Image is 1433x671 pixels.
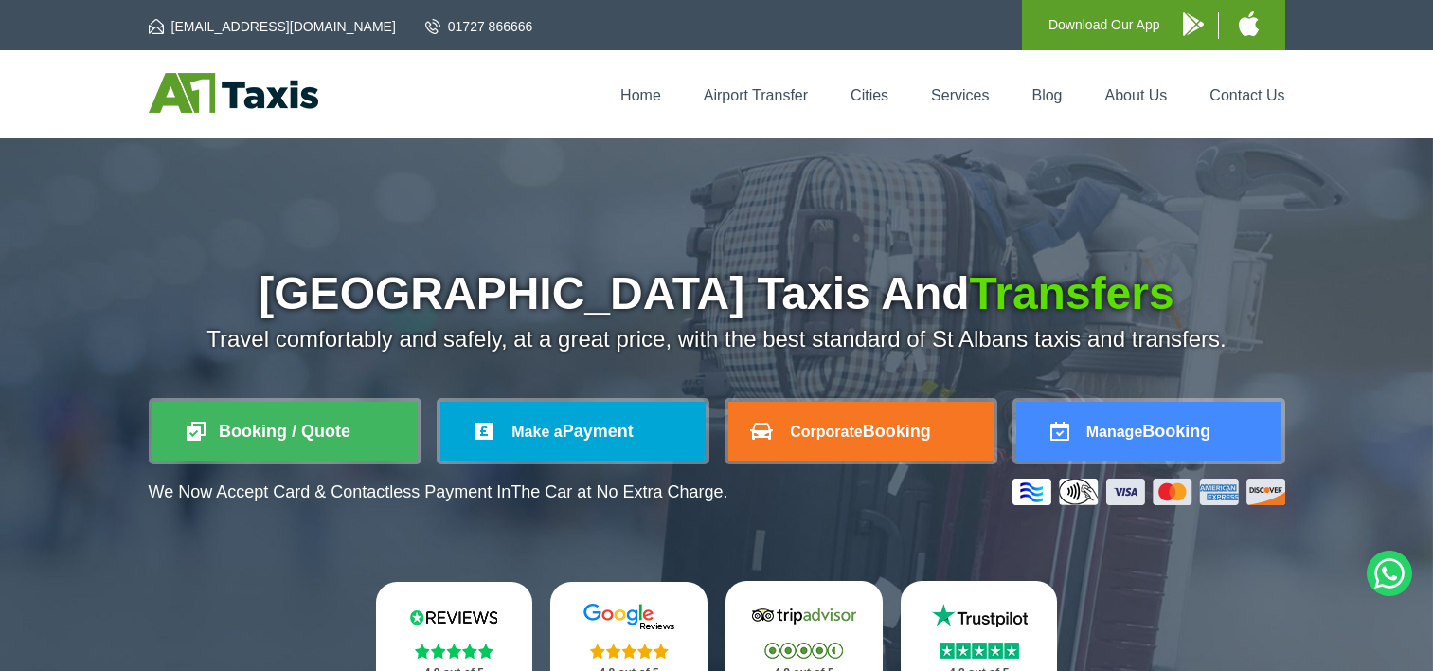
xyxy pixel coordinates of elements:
[590,644,669,659] img: Stars
[1031,87,1062,103] a: Blog
[1209,87,1284,103] a: Contact Us
[922,602,1036,630] img: Trustpilot
[620,87,661,103] a: Home
[790,424,862,440] span: Corporate
[764,643,843,659] img: Stars
[572,603,686,631] img: Google
[1048,13,1160,37] p: Download Our App
[1105,87,1168,103] a: About Us
[931,87,989,103] a: Services
[440,402,706,461] a: Make aPayment
[728,402,994,461] a: CorporateBooking
[149,73,318,113] img: A1 Taxis St Albans LTD
[149,271,1285,317] h1: [GEOGRAPHIC_DATA] Taxis And
[149,326,1285,353] p: Travel comfortably and safely, at a great price, with the best standard of St Albans taxis and tr...
[149,482,728,502] p: We Now Accept Card & Contactless Payment In
[1239,11,1259,36] img: A1 Taxis iPhone App
[1183,12,1204,36] img: A1 Taxis Android App
[747,602,861,630] img: Tripadvisor
[1012,479,1285,505] img: Credit And Debit Cards
[970,268,1174,318] span: Transfers
[511,424,562,440] span: Make a
[397,603,511,631] img: Reviews.io
[851,87,888,103] a: Cities
[1016,402,1281,461] a: ManageBooking
[149,17,396,36] a: [EMAIL_ADDRESS][DOMAIN_NAME]
[415,644,493,659] img: Stars
[940,643,1019,659] img: Stars
[152,402,418,461] a: Booking / Quote
[1086,424,1143,440] span: Manage
[425,17,533,36] a: 01727 866666
[511,482,727,501] span: The Car at No Extra Charge.
[704,87,808,103] a: Airport Transfer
